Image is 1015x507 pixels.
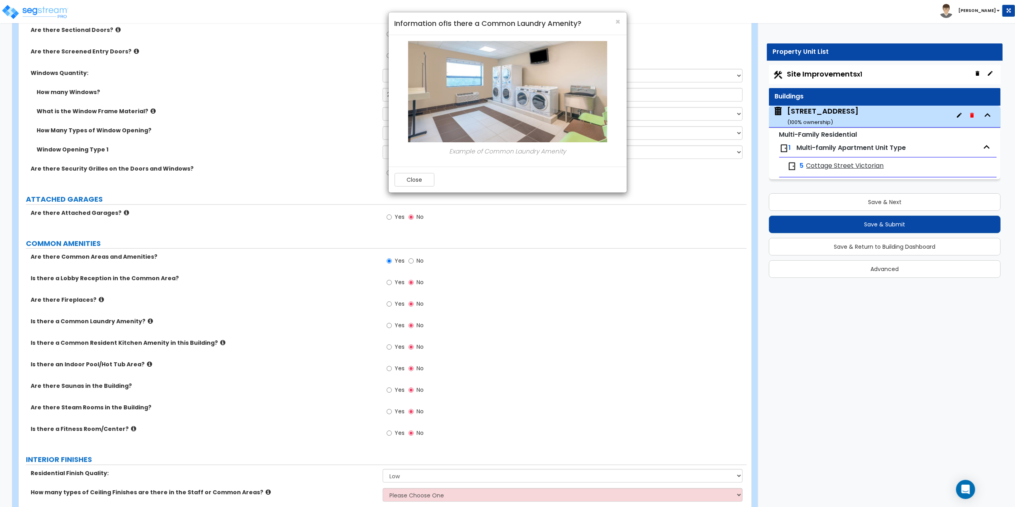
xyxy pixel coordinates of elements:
[616,18,621,26] button: Close
[395,18,621,29] h4: Information of Is there a Common Laundry Amenity?
[408,41,607,142] img: 101.JPG
[395,173,434,187] button: Close
[616,16,621,28] span: ×
[449,147,566,155] em: Example of Common Laundry Amenity
[956,480,975,499] div: Open Intercom Messenger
